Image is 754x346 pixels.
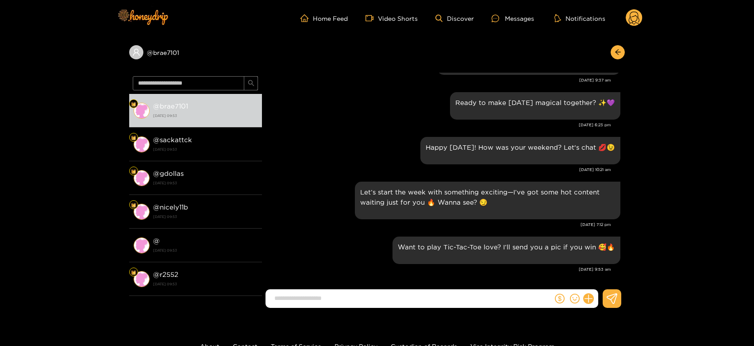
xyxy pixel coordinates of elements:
[355,182,620,219] div: Sep. 29, 7:12 pm
[455,97,615,108] p: Ready to make [DATE] magical together? ✨💜
[555,294,565,303] span: dollar
[131,270,136,275] img: Fan Level
[266,167,611,173] div: [DATE] 10:21 am
[153,246,258,254] strong: [DATE] 09:53
[450,92,620,120] div: Sep. 28, 6:23 pm
[426,142,615,152] p: Happy [DATE]! How was your weekend? Let's chat 💋😉
[615,49,621,56] span: arrow-left
[266,122,611,128] div: [DATE] 6:23 pm
[134,237,150,253] img: conversation
[134,271,150,287] img: conversation
[153,145,258,153] strong: [DATE] 09:53
[266,77,611,83] div: [DATE] 9:37 am
[134,170,150,186] img: conversation
[153,237,160,245] strong: @
[131,101,136,107] img: Fan Level
[153,203,188,211] strong: @ nicely11b
[131,135,136,140] img: Fan Level
[153,170,184,177] strong: @ gdollas
[365,14,418,22] a: Video Shorts
[611,45,625,59] button: arrow-left
[365,14,378,22] span: video-camera
[134,103,150,119] img: conversation
[266,222,611,228] div: [DATE] 7:12 pm
[153,136,192,144] strong: @ sackattck
[134,136,150,152] img: conversation
[131,202,136,208] img: Fan Level
[153,280,258,288] strong: [DATE] 09:53
[153,179,258,187] strong: [DATE] 09:53
[134,204,150,220] img: conversation
[392,237,620,264] div: Sep. 30, 9:53 am
[153,271,178,278] strong: @ r2552
[360,187,615,207] p: Let’s start the week with something exciting—I’ve got some hot content waiting just for you 🔥 Wan...
[129,45,262,59] div: @brae7101
[420,137,620,164] div: Sep. 29, 10:21 am
[553,292,566,305] button: dollar
[244,76,258,90] button: search
[435,15,474,22] a: Discover
[153,213,258,221] strong: [DATE] 09:53
[398,242,615,252] p: Want to play Tic-Tac-Toe love? I’ll send you a pic if you win 🥰🔥
[300,14,313,22] span: home
[132,48,140,56] span: user
[248,80,254,87] span: search
[570,294,580,303] span: smile
[153,102,188,110] strong: @ brae7101
[153,112,258,120] strong: [DATE] 09:53
[492,13,534,23] div: Messages
[266,266,611,272] div: [DATE] 9:53 am
[131,169,136,174] img: Fan Level
[552,14,608,23] button: Notifications
[300,14,348,22] a: Home Feed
